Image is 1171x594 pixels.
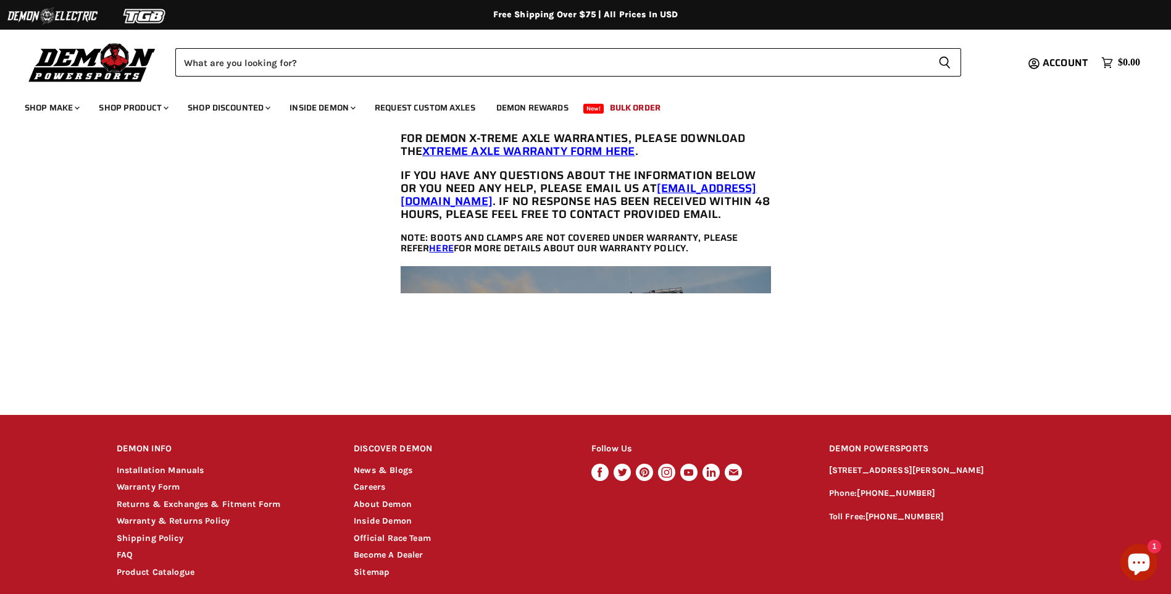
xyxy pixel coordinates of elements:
h3: For Demon X-Treme Axle Warranties, please download the . [401,132,771,157]
ul: Main menu [15,90,1137,120]
a: Bulk Order [601,95,670,120]
a: Inside Demon [280,95,363,120]
form: Product [175,48,961,77]
a: About Demon [354,499,412,509]
a: Product Catalogue [117,567,195,577]
inbox-online-store-chat: Shopify online store chat [1117,544,1161,584]
a: Shop Discounted [178,95,278,120]
span: New! [583,104,604,114]
p: [STREET_ADDRESS][PERSON_NAME] [829,464,1055,478]
img: Demon Powersports [25,40,160,84]
p: Toll Free: [829,510,1055,524]
h2: DISCOVER DEMON [354,435,568,464]
div: Free Shipping Over $75 | All Prices In USD [92,9,1080,20]
a: FAQ [117,550,133,560]
h2: DEMON POWERSPORTS [829,435,1055,464]
a: Installation Manuals [117,465,204,475]
a: Xtreme Axle Warranty Form here [422,142,635,160]
a: Demon Rewards [487,95,578,120]
a: Shop Product [90,95,176,120]
a: Shop Make [15,95,87,120]
a: Request Custom Axles [365,95,485,120]
a: Become A Dealer [354,550,423,560]
h3: If you have any questions about the information below or you need any help, please email us at . ... [401,169,771,220]
a: Sitemap [354,567,390,577]
input: Search [175,48,928,77]
img: Demon Electric Logo 2 [6,4,99,28]
a: here [429,241,454,256]
a: [EMAIL_ADDRESS][DOMAIN_NAME] [401,179,757,210]
span: $0.00 [1118,57,1140,69]
a: Inside Demon [354,516,412,526]
a: Warranty Form [117,482,180,492]
a: Shipping Policy [117,533,183,543]
span: Account [1043,55,1088,70]
a: Warranty & Returns Policy [117,516,230,526]
h2: Follow Us [591,435,806,464]
a: [PHONE_NUMBER] [865,511,944,522]
a: $0.00 [1095,54,1146,72]
a: Official Race Team [354,533,431,543]
h4: Note: Boots and clamps are not covered under warranty, please refer for more details about our wa... [401,233,771,254]
h2: DEMON INFO [117,435,331,464]
a: [PHONE_NUMBER] [857,488,935,498]
button: Search [928,48,961,77]
a: News & Blogs [354,465,412,475]
a: Account [1037,57,1095,69]
a: Careers [354,482,385,492]
p: Phone: [829,487,1055,501]
img: TGB Logo 2 [99,4,191,28]
a: Returns & Exchanges & Fitment Form [117,499,281,509]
